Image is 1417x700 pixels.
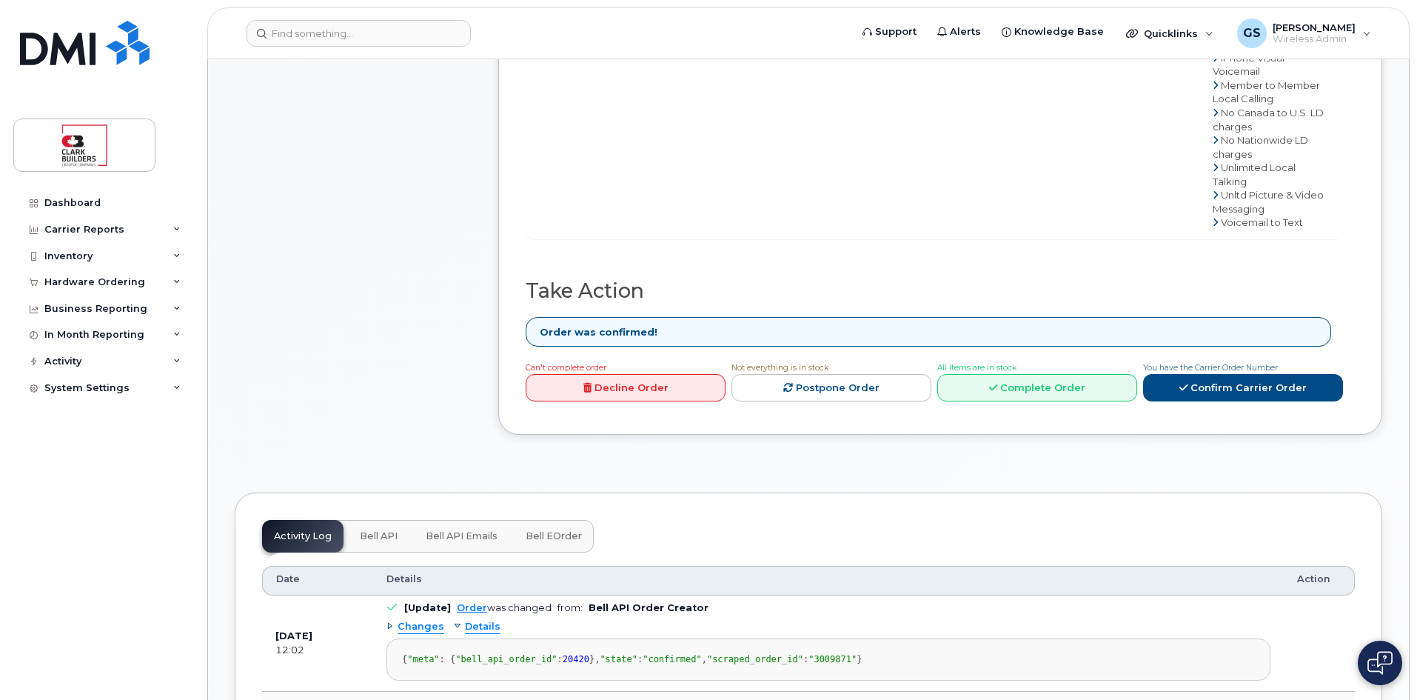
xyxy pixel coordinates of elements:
a: Decline Order [526,374,726,401]
span: "confirmed" [643,654,701,664]
strong: Order was confirmed! [540,325,657,339]
span: "state" [600,654,637,664]
span: Date [276,573,300,586]
b: Bell API Order Creator [589,602,708,613]
a: Confirm Carrier Order [1143,374,1343,401]
span: "scraped_order_id" [707,654,803,664]
div: Greg Skirten [1227,19,1381,48]
span: Changes [398,620,444,634]
a: Knowledge Base [991,17,1114,47]
span: Quicklinks [1144,27,1198,39]
span: Unlimited Local Talking [1213,161,1296,187]
th: Action [1284,566,1355,596]
span: [PERSON_NAME] [1273,21,1356,33]
span: "bell_api_order_id" [455,654,557,664]
span: Support [875,24,917,39]
div: 12:02 [275,644,360,657]
h2: Take Action [526,280,1343,302]
span: Wireless Admin [1273,33,1356,45]
span: Bell API [360,530,398,542]
span: All Items are in stock [937,363,1016,373]
a: Postpone Order [731,374,931,401]
span: GS [1243,24,1261,42]
span: Bell API Emails [426,530,498,542]
span: Bell eOrder [526,530,582,542]
b: [DATE] [275,630,312,641]
span: No Canada to U.S. LD charges [1213,107,1324,133]
a: Complete Order [937,374,1137,401]
span: Details [465,620,500,634]
span: Alerts [950,24,981,39]
span: No Nationwide LD charges [1213,134,1308,160]
span: from: [557,602,583,613]
span: "3009871" [808,654,857,664]
div: Quicklinks [1116,19,1224,48]
img: Open chat [1367,651,1393,675]
span: Knowledge Base [1014,24,1104,39]
div: { : { : }, : , : } [402,654,1255,665]
span: "meta" [407,654,439,664]
div: was changed [457,602,552,613]
a: Support [852,17,927,47]
span: Details [386,573,422,586]
span: Not everything is in stock [731,363,828,373]
input: Find something... [247,20,471,47]
span: Can't complete order [526,363,606,373]
a: Order [457,602,487,613]
span: Member to Member Local Calling [1213,79,1320,105]
span: Voicemail to Text [1221,216,1303,228]
a: Alerts [927,17,991,47]
span: You have the Carrier Order Number [1143,363,1278,373]
b: [Update] [404,602,451,613]
span: 20420 [563,654,589,664]
span: Unltd Picture & Video Messaging [1213,189,1324,215]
